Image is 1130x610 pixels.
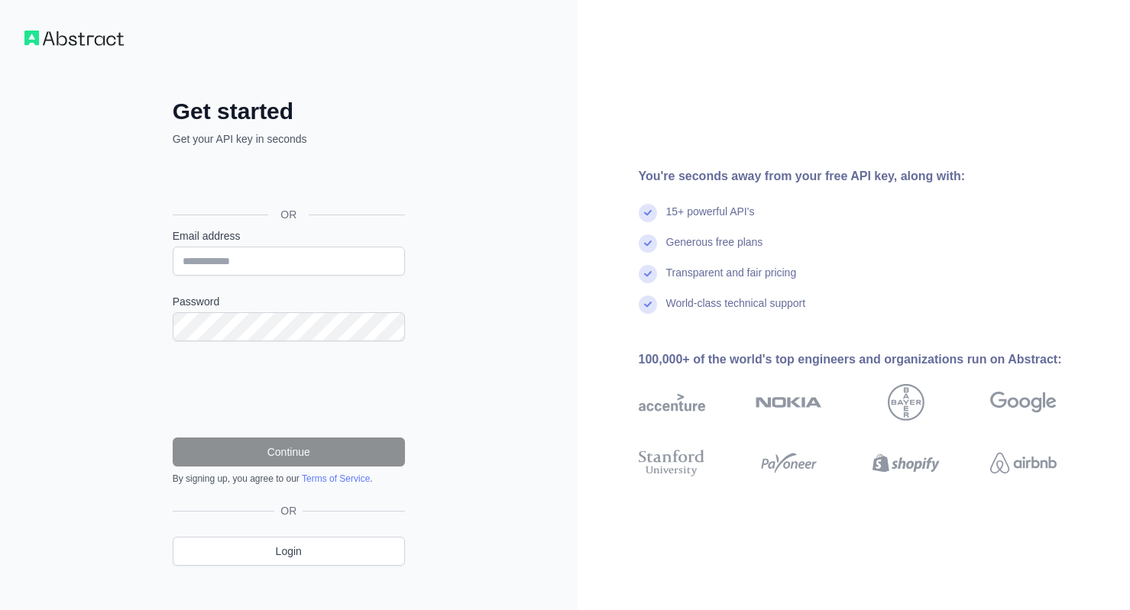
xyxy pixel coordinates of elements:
img: google [990,384,1057,421]
div: You're seconds away from your free API key, along with: [639,167,1106,186]
img: airbnb [990,447,1057,480]
span: OR [274,503,303,518]
button: Continue [173,437,405,466]
div: 100,000+ of the world's top engineers and organizations run on Abstract: [639,350,1106,369]
img: payoneer [756,447,822,480]
a: Terms of Service [302,473,370,484]
iframe: Sign in with Google Button [165,163,410,197]
img: shopify [873,447,939,480]
img: check mark [639,265,657,283]
div: 15+ powerful API's [666,204,755,234]
label: Email address [173,228,405,244]
img: nokia [756,384,822,421]
span: OR [268,207,309,222]
iframe: reCAPTCHA [173,360,405,419]
img: accenture [639,384,705,421]
img: bayer [888,384,924,421]
div: World-class technical support [666,295,806,326]
p: Get your API key in seconds [173,131,405,147]
img: check mark [639,295,657,314]
h2: Get started [173,98,405,125]
img: check mark [639,204,657,222]
a: Login [173,537,405,566]
div: Generous free plans [666,234,763,265]
div: Transparent and fair pricing [666,265,797,295]
img: check mark [639,234,657,253]
img: stanford university [639,447,705,480]
img: Workflow [24,31,124,46]
label: Password [173,294,405,309]
div: By signing up, you agree to our . [173,473,405,485]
